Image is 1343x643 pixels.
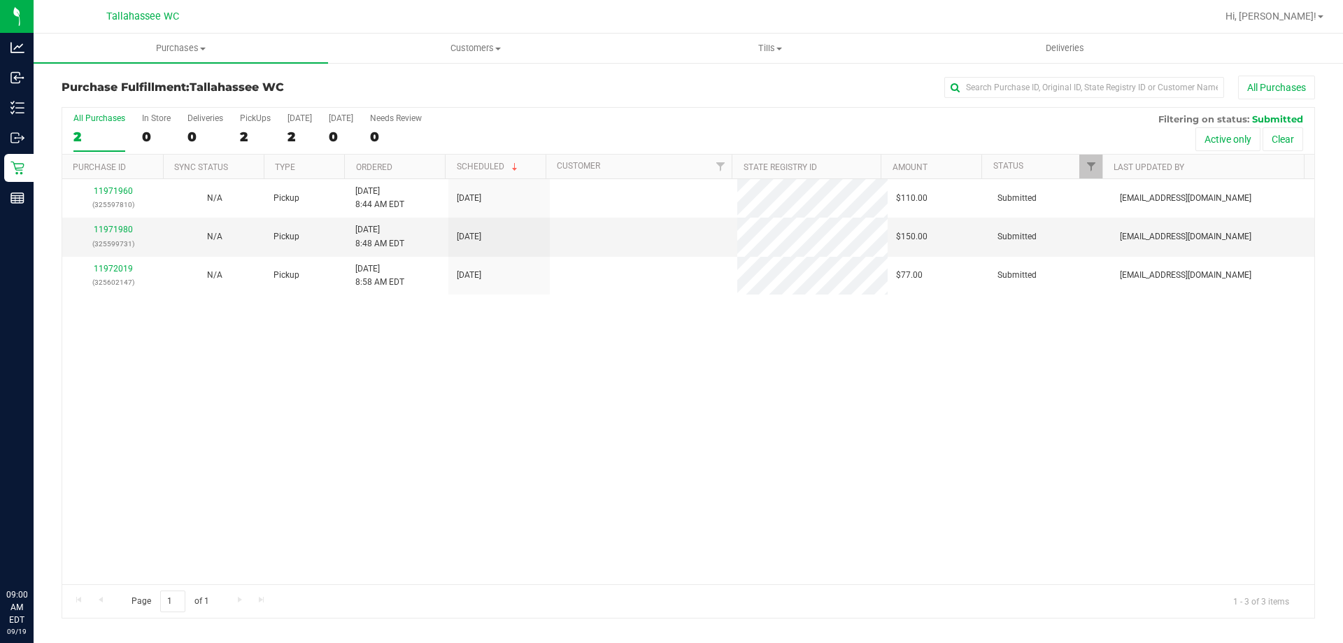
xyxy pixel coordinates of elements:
span: $77.00 [896,269,923,282]
span: Pickup [273,230,299,243]
span: [DATE] [457,269,481,282]
iframe: Resource center [14,531,56,573]
div: 0 [370,129,422,145]
inline-svg: Inventory [10,101,24,115]
div: 0 [142,129,171,145]
a: Purchase ID [73,162,126,172]
span: Not Applicable [207,193,222,203]
a: 11971960 [94,186,133,196]
a: Tills [623,34,917,63]
span: $150.00 [896,230,928,243]
div: [DATE] [329,113,353,123]
a: Sync Status [174,162,228,172]
inline-svg: Reports [10,191,24,205]
span: [DATE] 8:48 AM EDT [355,223,404,250]
span: Not Applicable [207,232,222,241]
span: Pickup [273,192,299,205]
span: [DATE] [457,230,481,243]
inline-svg: Inbound [10,71,24,85]
p: (325597810) [71,198,155,211]
span: Purchases [34,42,328,55]
span: [DATE] 8:44 AM EDT [355,185,404,211]
a: Amount [893,162,928,172]
div: All Purchases [73,113,125,123]
span: Tallahassee WC [106,10,179,22]
a: Purchases [34,34,328,63]
a: Last Updated By [1114,162,1184,172]
p: 09/19 [6,626,27,637]
a: Scheduled [457,162,520,171]
span: Tills [623,42,916,55]
inline-svg: Outbound [10,131,24,145]
button: N/A [207,269,222,282]
a: State Registry ID [744,162,817,172]
div: PickUps [240,113,271,123]
span: [EMAIL_ADDRESS][DOMAIN_NAME] [1120,192,1251,205]
div: 2 [240,129,271,145]
span: [DATE] [457,192,481,205]
button: N/A [207,230,222,243]
a: Filter [1079,155,1102,178]
p: (325602147) [71,276,155,289]
span: $110.00 [896,192,928,205]
a: Ordered [356,162,392,172]
input: 1 [160,591,185,612]
div: [DATE] [287,113,312,123]
a: Deliveries [918,34,1212,63]
inline-svg: Analytics [10,41,24,55]
button: Clear [1263,127,1303,151]
span: Tallahassee WC [190,80,284,94]
button: Active only [1195,127,1260,151]
button: All Purchases [1238,76,1315,99]
a: Filter [709,155,732,178]
span: Submitted [1252,113,1303,125]
button: N/A [207,192,222,205]
span: Deliveries [1027,42,1103,55]
span: 1 - 3 of 3 items [1222,591,1300,612]
a: Status [993,161,1023,171]
inline-svg: Retail [10,161,24,175]
p: 09:00 AM EDT [6,588,27,626]
span: [DATE] 8:58 AM EDT [355,262,404,289]
a: 11972019 [94,264,133,274]
h3: Purchase Fulfillment: [62,81,479,94]
a: Customer [557,161,600,171]
div: 2 [287,129,312,145]
a: 11971980 [94,225,133,234]
div: 2 [73,129,125,145]
span: Page of 1 [120,591,220,612]
span: Customers [329,42,622,55]
span: [EMAIL_ADDRESS][DOMAIN_NAME] [1120,230,1251,243]
span: [EMAIL_ADDRESS][DOMAIN_NAME] [1120,269,1251,282]
input: Search Purchase ID, Original ID, State Registry ID or Customer Name... [944,77,1224,98]
span: Filtering on status: [1158,113,1249,125]
span: Pickup [273,269,299,282]
div: Needs Review [370,113,422,123]
p: (325599731) [71,237,155,250]
span: Hi, [PERSON_NAME]! [1225,10,1316,22]
a: Type [275,162,295,172]
div: Deliveries [187,113,223,123]
span: Submitted [997,269,1037,282]
iframe: Resource center unread badge [41,529,58,546]
span: Submitted [997,230,1037,243]
div: 0 [329,129,353,145]
div: In Store [142,113,171,123]
span: Not Applicable [207,270,222,280]
span: Submitted [997,192,1037,205]
div: 0 [187,129,223,145]
a: Customers [328,34,623,63]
